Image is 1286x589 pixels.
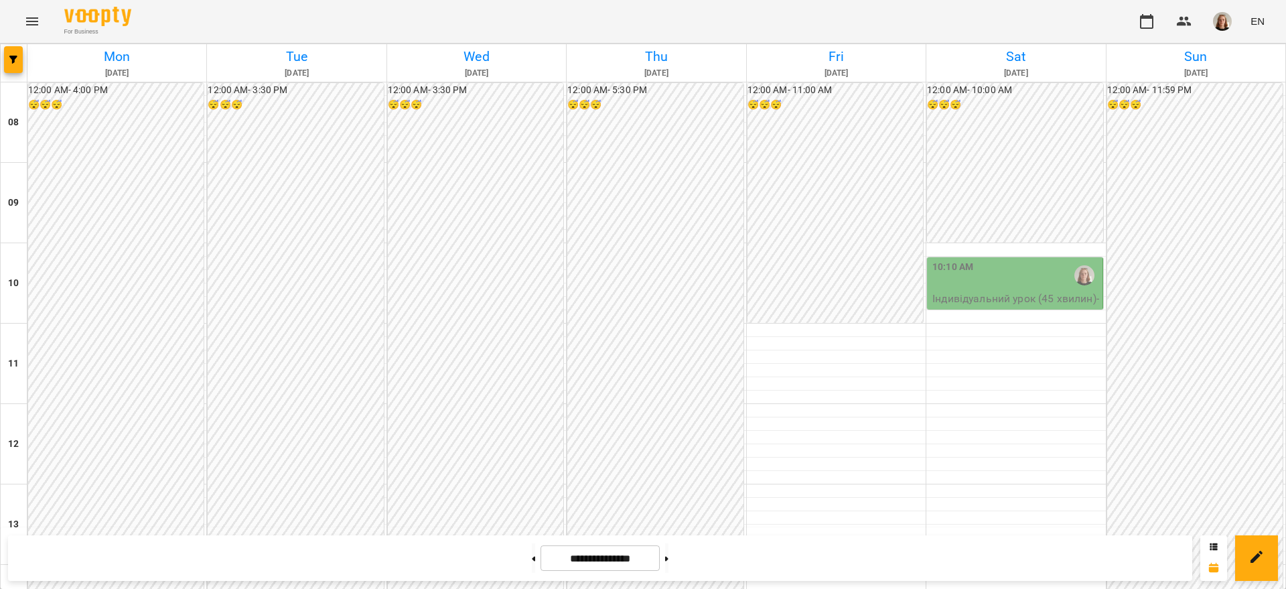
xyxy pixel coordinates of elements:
[927,83,1102,98] h6: 12:00 AM - 10:00 AM
[747,83,923,98] h6: 12:00 AM - 11:00 AM
[1107,83,1283,98] h6: 12:00 AM - 11:59 PM
[209,67,384,80] h6: [DATE]
[569,67,743,80] h6: [DATE]
[208,83,383,98] h6: 12:00 AM - 3:30 PM
[16,5,48,38] button: Menu
[8,356,19,371] h6: 11
[1109,67,1283,80] h6: [DATE]
[928,67,1103,80] h6: [DATE]
[8,196,19,210] h6: 09
[1074,265,1094,285] img: Дубанич Анна Павлівна
[28,83,204,98] h6: 12:00 AM - 4:00 PM
[28,98,204,113] h6: 😴😴😴
[1107,98,1283,113] h6: 😴😴😴
[932,260,973,275] label: 10:10 AM
[1109,46,1283,67] h6: Sun
[64,7,131,26] img: Voopty Logo
[8,437,19,452] h6: 12
[389,46,564,67] h6: Wed
[932,291,1099,322] p: Індивідуальний урок (45 хвилин) - [PERSON_NAME] (9 років)
[64,27,131,36] span: For Business
[747,98,923,113] h6: 😴😴😴
[8,115,19,130] h6: 08
[749,67,924,80] h6: [DATE]
[928,46,1103,67] h6: Sat
[567,98,743,113] h6: 😴😴😴
[209,46,384,67] h6: Tue
[29,67,204,80] h6: [DATE]
[8,276,19,291] h6: 10
[1213,12,1232,31] img: e463ab4db9d2a11d631212325630ef6a.jpeg
[927,98,1102,113] h6: 😴😴😴
[1251,14,1265,28] span: EN
[208,98,383,113] h6: 😴😴😴
[389,67,564,80] h6: [DATE]
[388,83,563,98] h6: 12:00 AM - 3:30 PM
[388,98,563,113] h6: 😴😴😴
[8,517,19,532] h6: 13
[569,46,743,67] h6: Thu
[29,46,204,67] h6: Mon
[567,83,743,98] h6: 12:00 AM - 5:30 PM
[1245,9,1270,34] button: EN
[749,46,924,67] h6: Fri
